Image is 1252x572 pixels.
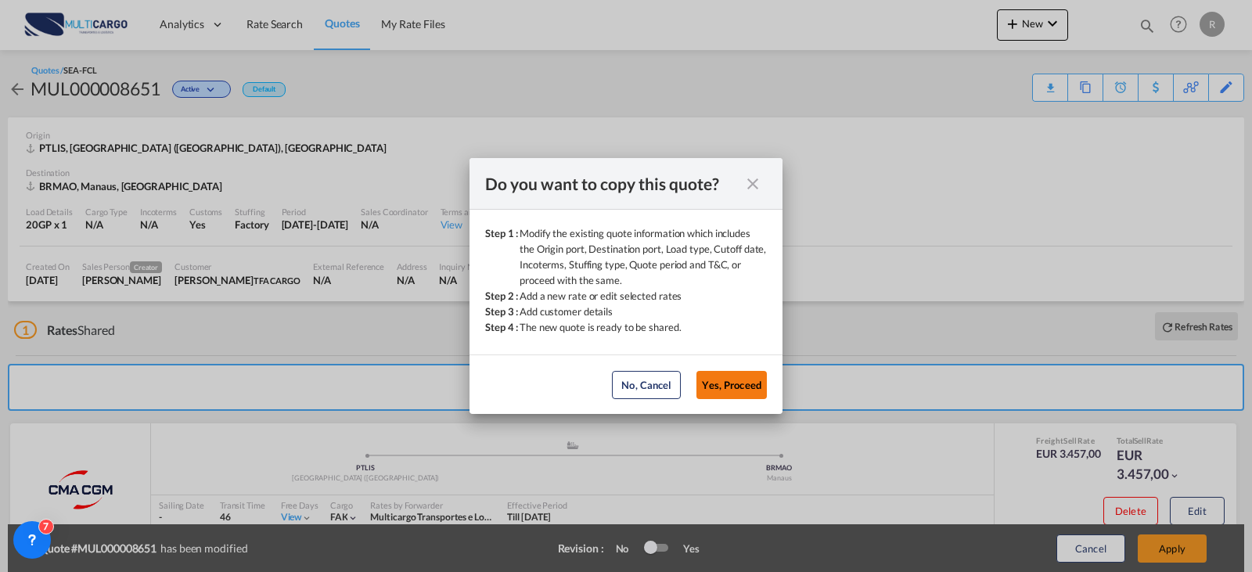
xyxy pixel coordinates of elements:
div: Add a new rate or edit selected rates [520,288,682,304]
md-icon: icon-close fg-AAA8AD cursor [743,174,762,193]
div: Step 4 : [485,319,520,335]
button: No, Cancel [612,371,681,399]
div: Do you want to copy this quote? [485,174,739,193]
div: The new quote is ready to be shared. [520,319,681,335]
md-dialog: Step 1 : ... [469,158,782,414]
div: Step 2 : [485,288,520,304]
div: Modify the existing quote information which includes the Origin port, Destination port, Load type... [520,225,767,288]
div: Step 1 : [485,225,520,288]
div: Add customer details [520,304,613,319]
button: Yes, Proceed [696,371,767,399]
div: Step 3 : [485,304,520,319]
